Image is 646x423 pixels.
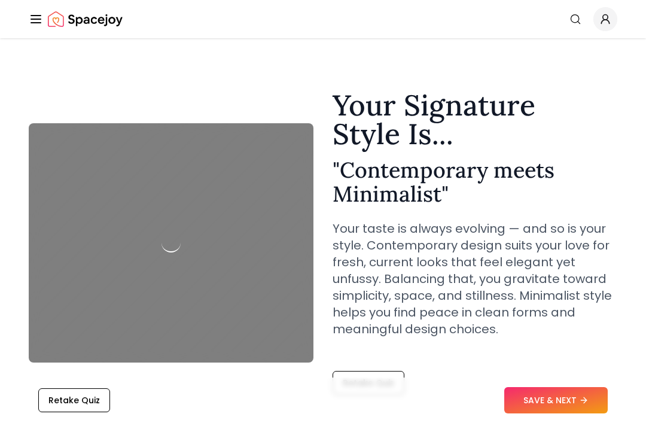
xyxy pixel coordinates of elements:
button: SAVE & NEXT [504,387,608,413]
h1: Your Signature Style Is... [333,91,617,148]
button: Retake Quiz [38,388,110,412]
a: Spacejoy [48,7,123,31]
h2: " Contemporary meets Minimalist " [333,158,617,206]
img: Spacejoy Logo [48,7,123,31]
button: Retake Quiz [333,371,404,395]
p: Your taste is always evolving — and so is your style. Contemporary design suits your love for fre... [333,220,617,337]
